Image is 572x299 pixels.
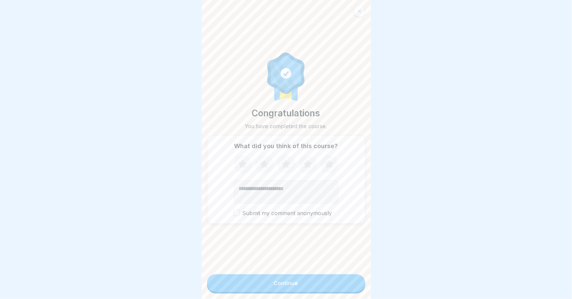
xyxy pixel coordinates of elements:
textarea: Add comment (optional) [234,180,339,203]
div: Continue [274,280,298,286]
p: What did you think of this course? [234,142,338,150]
img: completion.svg [264,51,309,101]
p: Congratulations [252,107,320,120]
button: Continue [207,274,365,292]
p: You have completed the course. [245,122,327,130]
button: Submit my comment anonymously [234,210,240,216]
label: Submit my comment anonymously [234,210,339,216]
